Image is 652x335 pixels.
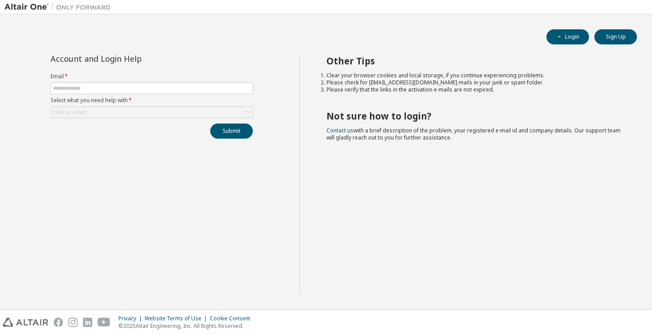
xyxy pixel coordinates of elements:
button: Login [546,29,589,44]
img: facebook.svg [54,318,63,327]
div: Privacy [118,315,145,322]
span: with a brief description of the problem, your registered e-mail id and company details. Our suppo... [326,127,621,141]
button: Submit [210,124,253,139]
label: Email [51,73,253,80]
img: linkedin.svg [83,318,92,327]
button: Sign Up [594,29,637,44]
h2: Not sure how to login? [326,110,621,122]
li: Clear your browser cookies and local storage, if you continue experiencing problems. [326,72,621,79]
img: altair_logo.svg [3,318,48,327]
label: Select what you need help with [51,97,253,104]
div: Website Terms of Use [145,315,210,322]
div: Click to select [53,109,87,116]
a: Contact us [326,127,353,134]
img: instagram.svg [68,318,78,327]
h2: Other Tips [326,55,621,67]
img: Altair One [4,3,115,12]
div: Cookie Consent [210,315,255,322]
li: Please check for [EMAIL_ADDRESS][DOMAIN_NAME] mails in your junk or spam folder. [326,79,621,86]
p: © 2025 Altair Engineering, Inc. All Rights Reserved. [118,322,255,330]
div: Account and Login Help [51,55,212,62]
li: Please verify that the links in the activation e-mails are not expired. [326,86,621,93]
img: youtube.svg [98,318,110,327]
div: Click to select [51,107,252,118]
